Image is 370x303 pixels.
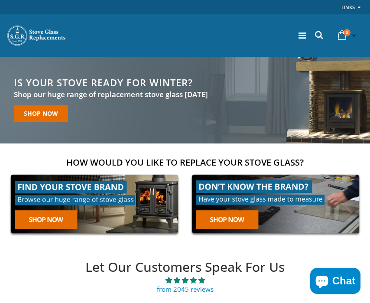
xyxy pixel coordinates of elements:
[14,90,208,100] h3: Shop our huge range of replacement stove glass [DATE]
[299,29,306,41] a: Menu
[19,258,352,276] h2: Let Our Customers Speak For Us
[188,170,364,238] img: made-to-measure-cta_2cd95ceb-d519-4648-b0cf-d2d338fdf11f.jpg
[308,268,363,296] inbox-online-store-chat: Shopify online store chat
[19,276,352,285] span: 4.89 stars
[19,276,352,294] a: 4.89 stars from 2045 reviews
[334,27,358,44] a: 0
[14,105,68,122] a: Shop now
[6,25,67,46] img: Stove Glass Replacement
[344,29,351,36] span: 0
[14,78,208,87] h2: Is your stove ready for winter?
[341,2,355,13] a: Links
[6,156,364,168] h2: How would you like to replace your stove glass?
[6,170,182,238] img: find-your-brand-cta_9b334d5d-5c94-48ed-825f-d7972bbdebd0.jpg
[157,285,214,293] a: from 2045 reviews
